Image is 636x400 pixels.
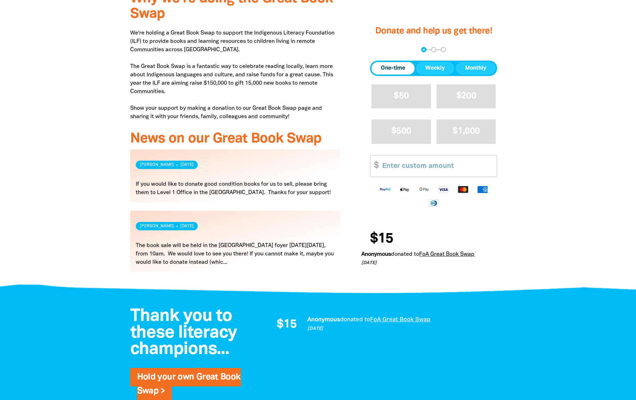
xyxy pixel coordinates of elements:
[130,131,341,147] h3: News on our Great Book Swap
[370,232,393,246] span: $15
[456,62,496,75] button: Monthly
[307,325,499,332] p: [DATE]
[375,185,395,193] img: Paypal logo
[269,315,499,334] div: Donation stream
[453,127,480,135] span: $1,000
[416,62,454,75] button: Weekly
[453,185,473,193] img: Mastercard logo
[375,27,492,35] span: Donate and help us get there!
[377,155,497,176] input: Enter custom amount
[370,317,430,322] a: FoA Great Book Swap
[137,373,241,395] a: Hold your own Great Book Swap >
[370,180,497,212] div: Available payment methods
[434,185,453,193] img: Visa logo
[381,64,405,72] span: One-time
[419,252,474,257] a: FoA Great Book Swap
[425,64,445,72] span: Weekly
[441,47,446,52] button: Navigate to step 3 of 3 to enter your payment details
[361,260,500,267] p: [DATE]
[307,317,340,322] em: Anonymous
[269,315,499,334] div: Paginated content
[130,149,341,280] div: Paginated content
[371,62,415,75] button: One-time
[130,29,341,121] p: We're holding a Great Book Swap to support the Indigenous Literacy Foundation (ILF) to provide bo...
[277,319,297,331] span: $15
[424,199,443,207] img: Diners Club logo
[437,84,496,108] button: $200
[431,47,436,52] button: Navigate to step 2 of 3 to enter your details
[437,120,496,144] button: $1,000
[456,92,476,100] span: $200
[414,185,434,193] img: Google Pay logo
[473,185,492,193] img: American Express logo
[130,308,237,357] span: Thank you to these literacy champions...
[391,127,411,135] span: $500
[361,252,391,257] em: Anonymous
[465,64,486,72] span: Monthly
[421,47,426,52] button: Navigate to step 1 of 3 to enter your donation amount
[371,84,431,108] button: $50
[370,61,497,76] div: Donation frequency
[394,92,409,100] span: $50
[340,317,370,322] span: donated to
[395,185,414,193] img: Apple Pay logo
[391,252,419,257] span: donated to
[361,228,506,267] div: Donation stream
[371,120,431,144] button: $500
[370,155,379,176] span: $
